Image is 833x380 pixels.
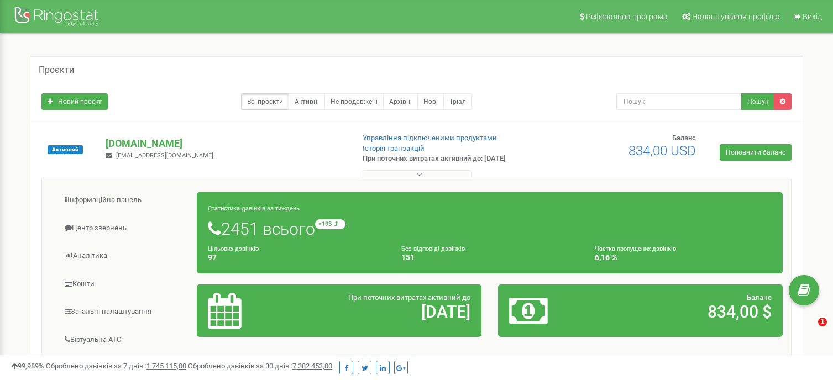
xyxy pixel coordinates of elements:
[50,271,197,298] a: Кошти
[50,187,197,214] a: Інформаційна панель
[795,318,822,344] iframe: Intercom live chat
[208,219,772,238] h1: 2451 всього
[208,254,385,262] h4: 97
[747,293,772,302] span: Баланс
[289,93,325,110] a: Активні
[11,362,44,370] span: 99,989%
[401,245,465,252] small: Без відповіді дзвінків
[363,144,425,152] a: Історія транзакцій
[803,12,822,21] span: Вихід
[692,12,779,21] span: Налаштування профілю
[602,303,772,321] h2: 834,00 $
[106,136,344,151] p: [DOMAIN_NAME]
[595,245,676,252] small: Частка пропущених дзвінків
[39,65,74,75] h5: Проєкти
[586,12,668,21] span: Реферальна програма
[417,93,444,110] a: Нові
[50,242,197,270] a: Аналiтика
[208,205,300,212] small: Статистика дзвінків за тиждень
[595,254,772,262] h4: 6,16 %
[292,362,332,370] u: 7 382 453,00
[50,326,197,353] a: Віртуальна АТС
[241,93,289,110] a: Всі проєкти
[443,93,472,110] a: Тріал
[363,154,538,164] p: При поточних витратах активний до: [DATE]
[383,93,418,110] a: Архівні
[146,362,186,370] u: 1 745 115,00
[741,93,774,110] button: Пошук
[48,145,83,154] span: Активний
[348,293,470,302] span: При поточних витратах активний до
[720,144,792,161] a: Поповнити баланс
[50,215,197,242] a: Центр звернень
[363,134,497,142] a: Управління підключеними продуктами
[324,93,384,110] a: Не продовжені
[41,93,108,110] a: Новий проєкт
[401,254,578,262] h4: 151
[208,245,259,252] small: Цільових дзвінків
[672,134,696,142] span: Баланс
[46,362,186,370] span: Оброблено дзвінків за 7 днів :
[301,303,470,321] h2: [DATE]
[116,152,213,159] span: [EMAIL_ADDRESS][DOMAIN_NAME]
[50,298,197,325] a: Загальні налаштування
[315,219,345,229] small: +193
[818,318,827,326] span: 1
[188,362,332,370] span: Оброблено дзвінків за 30 днів :
[628,143,696,159] span: 834,00 USD
[616,93,742,110] input: Пошук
